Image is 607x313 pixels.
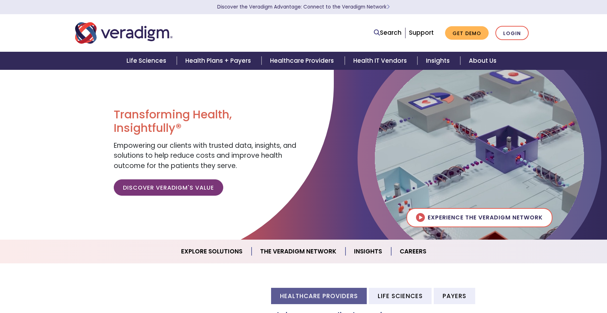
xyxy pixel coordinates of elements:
[495,26,529,40] a: Login
[345,242,391,261] a: Insights
[173,242,252,261] a: Explore Solutions
[118,52,177,70] a: Life Sciences
[460,52,505,70] a: About Us
[417,52,460,70] a: Insights
[271,288,367,304] li: Healthcare Providers
[374,28,401,38] a: Search
[391,242,435,261] a: Careers
[75,21,173,45] img: Veradigm logo
[345,52,417,70] a: Health IT Vendors
[177,52,262,70] a: Health Plans + Payers
[217,4,390,10] a: Discover the Veradigm Advantage: Connect to the Veradigm NetworkLearn More
[262,52,344,70] a: Healthcare Providers
[252,242,345,261] a: The Veradigm Network
[114,141,296,171] span: Empowering our clients with trusted data, insights, and solutions to help reduce costs and improv...
[445,26,489,40] a: Get Demo
[434,288,475,304] li: Payers
[369,288,432,304] li: Life Sciences
[387,4,390,10] span: Learn More
[409,28,434,37] a: Support
[114,179,223,196] a: Discover Veradigm's Value
[114,108,298,135] h1: Transforming Health, Insightfully®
